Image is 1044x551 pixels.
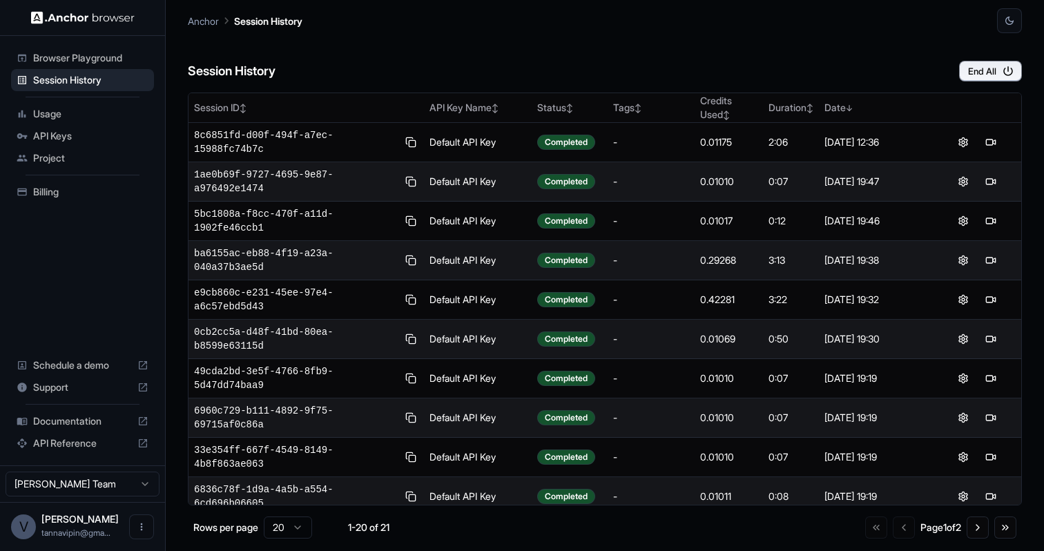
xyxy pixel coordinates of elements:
div: V [11,514,36,539]
div: 0.29268 [700,253,757,267]
span: Support [33,380,132,394]
td: Default API Key [424,477,532,516]
span: 49cda2bd-3e5f-4766-8fb9-5d47dd74baa9 [194,365,397,392]
div: Completed [537,135,595,150]
div: Completed [537,449,595,465]
span: ↕ [566,103,573,113]
div: [DATE] 19:47 [824,175,927,188]
span: Session History [33,73,148,87]
div: 0.01069 [700,332,757,346]
div: Support [11,376,154,398]
div: Page 1 of 2 [920,521,961,534]
td: Default API Key [424,162,532,202]
div: - [613,214,690,228]
div: - [613,175,690,188]
div: 0:08 [768,490,813,503]
div: - [613,490,690,503]
span: ↕ [635,103,641,113]
div: 2:06 [768,135,813,149]
h6: Session History [188,61,275,81]
td: Default API Key [424,359,532,398]
div: Completed [537,331,595,347]
div: API Reference [11,432,154,454]
div: 0.42281 [700,293,757,307]
div: [DATE] 19:38 [824,253,927,267]
div: 0.01011 [700,490,757,503]
div: Browser Playground [11,47,154,69]
span: 8c6851fd-d00f-494f-a7ec-15988fc74b7c [194,128,397,156]
div: - [613,371,690,385]
span: ↕ [492,103,499,113]
div: API Key Name [429,101,526,115]
span: 6960c729-b111-4892-9f75-69715af0c86a [194,404,397,432]
button: End All [959,61,1022,81]
div: Completed [537,410,595,425]
span: tannavipin@gmail.com [41,528,110,538]
span: e9cb860c-e231-45ee-97e4-a6c57ebd5d43 [194,286,397,313]
div: - [613,332,690,346]
span: ↕ [806,103,813,113]
span: 33e354ff-667f-4549-8149-4b8f863ae063 [194,443,397,471]
td: Default API Key [424,202,532,241]
span: Vipin Tanna [41,513,119,525]
span: 1ae0b69f-9727-4695-9e87-a976492e1474 [194,168,397,195]
p: Rows per page [193,521,258,534]
p: Anchor [188,14,219,28]
span: 5bc1808a-f8cc-470f-a11d-1902fe46ccb1 [194,207,397,235]
div: 3:22 [768,293,813,307]
div: Completed [537,174,595,189]
div: 0.01010 [700,175,757,188]
td: Default API Key [424,280,532,320]
div: Schedule a demo [11,354,154,376]
span: Schedule a demo [33,358,132,372]
div: 0.01010 [700,371,757,385]
div: Usage [11,103,154,125]
span: Browser Playground [33,51,148,65]
span: Usage [33,107,148,121]
div: Status [537,101,602,115]
div: Completed [537,292,595,307]
p: Session History [234,14,302,28]
div: Project [11,147,154,169]
div: 0.01010 [700,450,757,464]
div: Billing [11,181,154,203]
span: 0cb2cc5a-d48f-41bd-80ea-b8599e63115d [194,325,397,353]
div: - [613,135,690,149]
img: Anchor Logo [31,11,135,24]
div: 0:07 [768,371,813,385]
nav: breadcrumb [188,13,302,28]
span: Project [33,151,148,165]
div: 1-20 of 21 [334,521,403,534]
span: API Reference [33,436,132,450]
div: - [613,293,690,307]
span: Documentation [33,414,132,428]
div: - [613,411,690,425]
div: [DATE] 12:36 [824,135,927,149]
td: Default API Key [424,438,532,477]
div: 0:07 [768,175,813,188]
div: Credits Used [700,94,757,122]
div: Date [824,101,927,115]
div: Completed [537,489,595,504]
div: Session History [11,69,154,91]
div: 3:13 [768,253,813,267]
div: Duration [768,101,813,115]
span: ↕ [240,103,246,113]
div: 0:50 [768,332,813,346]
div: 0.01010 [700,411,757,425]
button: Open menu [129,514,154,539]
div: Completed [537,371,595,386]
div: 0.01175 [700,135,757,149]
span: Billing [33,185,148,199]
div: [DATE] 19:19 [824,490,927,503]
span: ba6155ac-eb88-4f19-a23a-040a37b3ae5d [194,246,397,274]
div: - [613,450,690,464]
div: API Keys [11,125,154,147]
span: ↕ [723,110,730,120]
div: - [613,253,690,267]
div: [DATE] 19:19 [824,411,927,425]
div: Tags [613,101,690,115]
div: 0:12 [768,214,813,228]
td: Default API Key [424,123,532,162]
div: 0:07 [768,450,813,464]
